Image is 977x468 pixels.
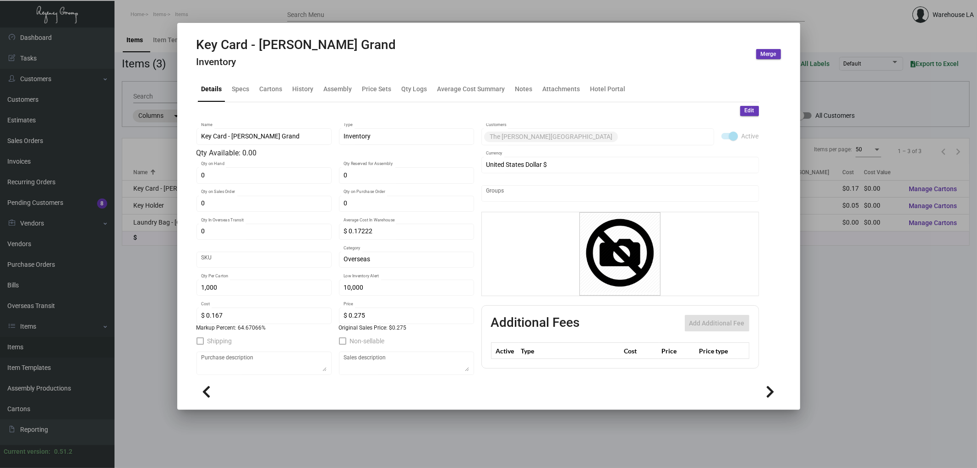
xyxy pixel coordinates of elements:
[697,343,738,359] th: Price type
[740,106,759,116] button: Edit
[196,56,396,68] h4: Inventory
[486,190,754,197] input: Add new..
[491,315,580,331] h2: Additional Fees
[491,343,519,359] th: Active
[622,343,659,359] th: Cost
[745,107,754,115] span: Edit
[742,131,759,142] span: Active
[484,132,618,142] mat-chip: The [PERSON_NAME][GEOGRAPHIC_DATA]
[196,37,396,53] h2: Key Card - [PERSON_NAME] Grand
[590,84,626,94] div: Hotel Portal
[685,315,749,331] button: Add Additional Fee
[659,343,697,359] th: Price
[260,84,283,94] div: Cartons
[232,84,250,94] div: Specs
[756,49,781,59] button: Merge
[324,84,352,94] div: Assembly
[761,50,776,58] span: Merge
[515,84,533,94] div: Notes
[362,84,392,94] div: Price Sets
[402,84,427,94] div: Qty Logs
[437,84,505,94] div: Average Cost Summary
[519,343,622,359] th: Type
[350,336,385,347] span: Non-sellable
[620,133,709,140] input: Add new..
[207,336,232,347] span: Shipping
[4,447,50,457] div: Current version:
[689,319,745,327] span: Add Additional Fee
[54,447,72,457] div: 0.51.2
[293,84,314,94] div: History
[543,84,580,94] div: Attachments
[196,148,474,159] div: Qty Available: 0.00
[202,84,222,94] div: Details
